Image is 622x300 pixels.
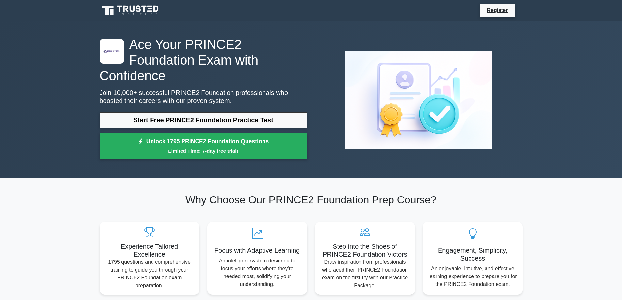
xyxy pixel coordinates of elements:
p: An enjoyable, intuitive, and effective learning experience to prepare you for the PRINCE2 Foundat... [428,265,518,288]
a: Register [483,6,512,14]
img: PRINCE2 Foundation Preview [340,45,498,154]
h5: Focus with Adaptive Learning [213,246,302,254]
h2: Why Choose Our PRINCE2 Foundation Prep Course? [100,194,523,206]
h5: Experience Tailored Excellence [105,243,194,258]
h1: Ace Your PRINCE2 Foundation Exam with Confidence [100,37,307,84]
p: Draw inspiration from professionals who aced their PRINCE2 Foundation exam on the first try with ... [320,258,410,290]
a: Unlock 1795 PRINCE2 Foundation QuestionsLimited Time: 7-day free trial! [100,133,307,159]
p: An intelligent system designed to focus your efforts where they're needed most, solidifying your ... [213,257,302,288]
small: Limited Time: 7-day free trial! [108,147,299,155]
h5: Step into the Shoes of PRINCE2 Foundation Victors [320,243,410,258]
h5: Engagement, Simplicity, Success [428,246,518,262]
p: Join 10,000+ successful PRINCE2 Foundation professionals who boosted their careers with our prove... [100,89,307,104]
p: 1795 questions and comprehensive training to guide you through your PRINCE2 Foundation exam prepa... [105,258,194,290]
a: Start Free PRINCE2 Foundation Practice Test [100,112,307,128]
